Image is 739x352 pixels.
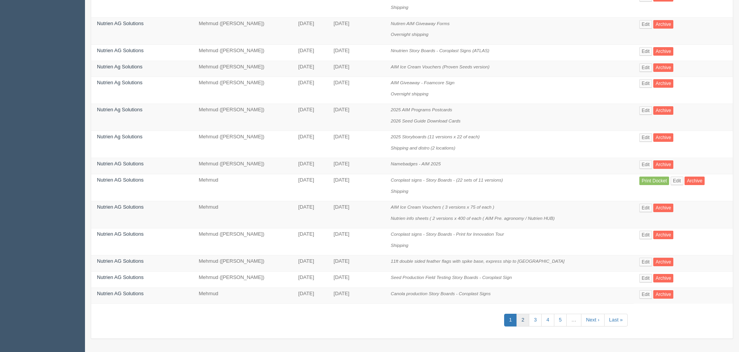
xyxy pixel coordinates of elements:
[97,291,144,296] a: Nutrien AG Solutions
[639,204,652,212] a: Edit
[193,17,293,44] td: Mehmud ([PERSON_NAME])
[97,134,143,139] a: Nutrien Ag Solutions
[391,258,565,264] i: 11ft double sided feather flags with spike base, express ship to [GEOGRAPHIC_DATA]
[391,5,409,10] i: Shipping
[97,107,143,112] a: Nutrien Ag Solutions
[391,64,490,69] i: AIM Ice Cream Vouchers (Proven Seeds version)
[391,48,489,53] i: Nnutrien Story Boards - Coroplast Signs (ATLAS)
[97,177,144,183] a: Nutrien AG Solutions
[292,287,328,304] td: [DATE]
[653,274,673,282] a: Archive
[391,134,480,139] i: 2025 Storyboards (11 versions x 22 of each)
[639,258,652,266] a: Edit
[391,32,428,37] i: Overnight shipping
[97,64,143,70] a: Nutrien Ag Solutions
[292,61,328,77] td: [DATE]
[391,204,494,209] i: AIM Ice Cream Vouchers ( 3 versions x 75 of each )
[391,118,461,123] i: 2026 Seed Guide Download Cards
[653,79,673,88] a: Archive
[328,61,385,77] td: [DATE]
[604,314,628,326] a: Last »
[328,131,385,158] td: [DATE]
[639,63,652,72] a: Edit
[685,177,705,185] a: Archive
[653,160,673,169] a: Archive
[328,201,385,228] td: [DATE]
[193,158,293,174] td: Mehmud ([PERSON_NAME])
[328,158,385,174] td: [DATE]
[193,61,293,77] td: Mehmud ([PERSON_NAME])
[292,271,328,287] td: [DATE]
[639,106,652,115] a: Edit
[391,80,455,85] i: AIM Giveaway - Foamcore Sign
[328,17,385,44] td: [DATE]
[292,104,328,131] td: [DATE]
[639,47,652,56] a: Edit
[292,44,328,61] td: [DATE]
[639,20,652,29] a: Edit
[653,204,673,212] a: Archive
[292,174,328,201] td: [DATE]
[391,161,441,166] i: Namebadges - AIM 2025
[639,231,652,239] a: Edit
[639,133,652,142] a: Edit
[529,314,542,326] a: 3
[391,107,452,112] i: 2025 AIM Programs Postcards
[328,174,385,201] td: [DATE]
[97,231,144,237] a: Nutrien AG Solutions
[328,271,385,287] td: [DATE]
[193,287,293,304] td: Mehmud
[541,314,554,326] a: 4
[391,177,503,182] i: Coroplast signs - Story Boards - (22 sets of 11 versions)
[193,174,293,201] td: Mehmud
[193,104,293,131] td: Mehmud ([PERSON_NAME])
[554,314,567,326] a: 5
[97,80,143,85] a: Nutrien Ag Solutions
[639,274,652,282] a: Edit
[193,77,293,104] td: Mehmud ([PERSON_NAME])
[193,131,293,158] td: Mehmud ([PERSON_NAME])
[193,255,293,272] td: Mehmud ([PERSON_NAME])
[328,77,385,104] td: [DATE]
[566,314,581,326] a: …
[292,77,328,104] td: [DATE]
[653,63,673,72] a: Archive
[292,201,328,228] td: [DATE]
[639,160,652,169] a: Edit
[653,133,673,142] a: Archive
[97,258,144,264] a: Nutrien AG Solutions
[391,91,428,96] i: Overnight shipping
[193,271,293,287] td: Mehmud ([PERSON_NAME])
[504,314,517,326] a: 1
[193,228,293,255] td: Mehmud ([PERSON_NAME])
[328,255,385,272] td: [DATE]
[391,275,512,280] i: Seed Production Field Testing Story Boards - Coroplast Sign
[292,17,328,44] td: [DATE]
[653,231,673,239] a: Archive
[391,216,555,221] i: Nutrien info sheets ( 2 versions x 400 of each ( AIM Pre. agronomy / Nutrien HUB)
[671,177,683,185] a: Edit
[653,47,673,56] a: Archive
[328,44,385,61] td: [DATE]
[328,104,385,131] td: [DATE]
[328,287,385,304] td: [DATE]
[391,21,450,26] i: Nutiren AIM Giveaway Forms
[653,20,673,29] a: Archive
[581,314,605,326] a: Next ›
[639,177,669,185] a: Print Docket
[193,201,293,228] td: Mehmud
[97,274,144,280] a: Nutrien AG Solutions
[97,204,144,210] a: Nutrien AG Solutions
[391,145,455,150] i: Shipping and distro (2 locations)
[292,131,328,158] td: [DATE]
[391,243,409,248] i: Shipping
[97,48,144,53] a: Nutrien AG Solutions
[97,161,144,167] a: Nutrien AG Solutions
[292,255,328,272] td: [DATE]
[97,20,144,26] a: Nutrien AG Solutions
[639,79,652,88] a: Edit
[328,228,385,255] td: [DATE]
[639,290,652,299] a: Edit
[193,44,293,61] td: Mehmud ([PERSON_NAME])
[516,314,529,326] a: 2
